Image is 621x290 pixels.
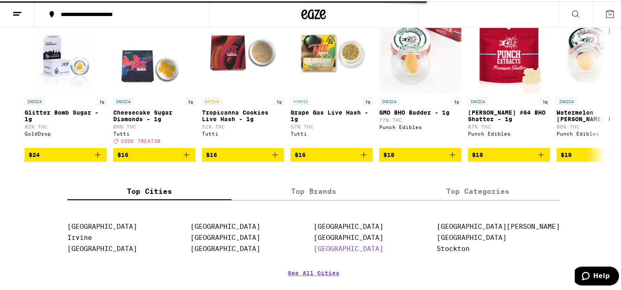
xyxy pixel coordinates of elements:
a: [GEOGRAPHIC_DATA] [314,221,383,229]
p: 77% THC [379,116,461,122]
a: Open page for Grape Gas Live Hash - 1g from Tutti [291,10,373,147]
p: Tropicanna Cookies Live Hash - 1g [202,108,284,121]
span: $16 [206,150,217,157]
span: $24 [29,150,40,157]
label: Top Brands [231,181,396,199]
p: HYBRID [291,97,310,104]
button: Add to bag [25,147,107,161]
label: Top Categories [396,181,560,199]
span: $16 [295,150,306,157]
div: Tutti [113,130,195,135]
img: Punch Edibles - GMO BHO Badder - 1g [379,10,461,92]
p: 80% THC [113,123,195,128]
p: 1g [363,97,373,104]
p: 57% THC [291,123,373,128]
div: GoldDrop [25,130,107,135]
a: Open page for Glitter Bomb Sugar - 1g from GoldDrop [25,10,107,147]
img: Punch Edibles - Runtz #64 BHO Shatter - 1g [468,10,550,92]
span: $16 [117,150,128,157]
button: Add to bag [379,147,461,161]
a: [GEOGRAPHIC_DATA] [314,232,383,240]
p: Glitter Bomb Sugar - 1g [25,108,107,121]
span: $18 [472,150,483,157]
a: [GEOGRAPHIC_DATA] [190,232,260,240]
p: 1g [274,97,284,104]
a: [GEOGRAPHIC_DATA] [67,221,137,229]
span: $18 [383,150,394,157]
button: Add to bag [113,147,195,161]
img: Tutti - Grape Gas Live Hash - 1g [291,10,373,92]
a: [GEOGRAPHIC_DATA] [190,221,260,229]
img: GoldDrop - Glitter Bomb Sugar - 1g [25,10,107,92]
p: INDICA [557,97,576,104]
p: 82% THC [25,123,107,128]
p: INDICA [379,97,399,104]
a: Irvine [67,232,92,240]
img: Tutti - Cheesecake Sugar Diamonds - 1g [113,10,195,92]
p: 87% THC [468,123,550,128]
div: Punch Edibles [379,123,461,129]
a: [GEOGRAPHIC_DATA] [314,244,383,251]
a: Open page for Tropicanna Cookies Live Hash - 1g from Tutti [202,10,284,147]
p: [PERSON_NAME] #64 BHO Shatter - 1g [468,108,550,121]
a: Open page for Runtz #64 BHO Shatter - 1g from Punch Edibles [468,10,550,147]
div: Punch Edibles [468,130,550,135]
a: [GEOGRAPHIC_DATA] [190,244,260,251]
span: CODE TREAT30 [121,137,160,143]
p: 1g [97,97,107,104]
a: [GEOGRAPHIC_DATA][PERSON_NAME] [437,221,560,229]
div: Tutti [291,130,373,135]
p: GMO BHO Badder - 1g [379,108,461,115]
p: Grape Gas Live Hash - 1g [291,108,373,121]
p: INDICA [113,97,133,104]
div: tabs [67,181,560,199]
button: Add to bag [291,147,373,161]
span: $18 [561,150,572,157]
a: Open page for GMO BHO Badder - 1g from Punch Edibles [379,10,461,147]
button: Add to bag [202,147,284,161]
img: Tutti - Tropicanna Cookies Live Hash - 1g [202,10,284,92]
iframe: Opens a widget where you can find more information [575,265,619,286]
p: 1g [186,97,195,104]
a: [GEOGRAPHIC_DATA] [67,244,137,251]
p: 51% THC [202,123,284,128]
a: Stockton [437,244,470,251]
p: INDICA [468,97,488,104]
p: SATIVA [202,97,222,104]
button: Add to bag [468,147,550,161]
a: [GEOGRAPHIC_DATA] [437,232,506,240]
a: Open page for Cheesecake Sugar Diamonds - 1g from Tutti [113,10,195,147]
div: Tutti [202,130,284,135]
p: 1g [451,97,461,104]
p: INDICA [25,97,44,104]
label: Top Cities [67,181,231,199]
p: Cheesecake Sugar Diamonds - 1g [113,108,195,121]
p: 1g [540,97,550,104]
